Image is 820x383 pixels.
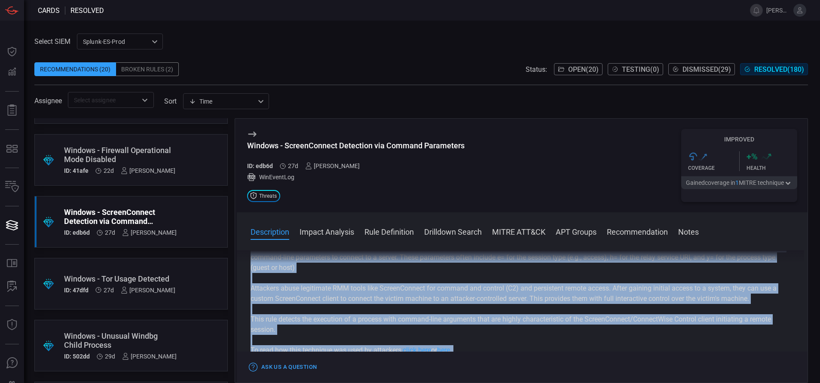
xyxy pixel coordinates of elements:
[104,167,114,174] span: Sep 14, 2025 10:47 AM
[139,94,151,106] button: Open
[34,37,70,46] label: Select SIEM
[735,179,739,186] span: 1
[70,95,137,105] input: Select assignee
[424,226,482,236] button: Drilldown Search
[681,176,797,189] button: Gainedcoverage in1MITRE technique
[300,226,354,236] button: Impact Analysis
[247,361,319,374] button: Ask Us a Question
[2,100,22,121] button: Reports
[305,162,360,169] div: [PERSON_NAME]
[437,346,450,354] a: here
[554,63,603,75] button: Open(20)
[34,62,116,76] div: Recommendations (20)
[251,314,794,335] p: This rule detects the execution of a process with command-line arguments that are highly characte...
[104,287,114,294] span: Sep 09, 2025 2:13 PM
[526,65,547,74] span: Status:
[105,353,115,360] span: Sep 07, 2025 10:22 AM
[64,353,90,360] h5: ID: 502dd
[64,167,89,174] h5: ID: 41afe
[2,315,22,335] button: Threat Intelligence
[288,162,298,169] span: Sep 09, 2025 2:15 PM
[64,229,90,236] h5: ID: edb6d
[64,331,177,349] div: Windows - Unusual Windbg Child Process
[2,62,22,83] button: Detections
[189,97,255,106] div: Time
[2,41,22,62] button: Dashboard
[688,165,739,171] div: Coverage
[116,62,179,76] div: Broken Rules (2)
[247,173,465,181] div: WinEventLog
[247,141,465,150] div: Windows - ScreenConnect Detection via Command Parameters
[164,97,177,105] label: sort
[34,97,62,105] span: Assignee
[2,177,22,197] button: Inventory
[668,63,735,75] button: Dismissed(29)
[70,6,104,15] span: resolved
[608,63,663,75] button: Testing(0)
[122,229,177,236] div: [PERSON_NAME]
[247,162,273,169] h5: ID: edb6d
[556,226,597,236] button: APT Groups
[2,276,22,297] button: ALERT ANALYSIS
[678,226,699,236] button: Notes
[121,287,175,294] div: [PERSON_NAME]
[2,353,22,374] button: Ask Us A Question
[403,346,431,354] a: click here
[622,65,659,74] span: Testing ( 0 )
[607,226,668,236] button: Recommendation
[682,65,731,74] span: Dismissed ( 29 )
[492,226,545,236] button: MITRE ATT&CK
[2,253,22,274] button: Rule Catalog
[251,226,289,236] button: Description
[2,138,22,159] button: MITRE - Detection Posture
[105,229,115,236] span: Sep 09, 2025 2:15 PM
[740,63,808,75] button: Resolved(180)
[64,274,175,283] div: Windows - Tor Usage Detected
[259,193,277,199] span: Threats
[251,283,794,304] p: Attackers abuse legitimate RMM tools like ScreenConnect for command and control (C2) and persiste...
[364,226,414,236] button: Rule Definition
[64,287,89,294] h5: ID: 47dfd
[766,7,790,14] span: [PERSON_NAME].[PERSON_NAME]
[83,37,149,46] p: Splunk-ES-Prod
[747,165,798,171] div: Health
[681,136,797,143] h5: Improved
[2,215,22,236] button: Cards
[251,345,794,355] p: To read how this technique was used by attackers, or .
[568,65,599,74] span: Open ( 20 )
[64,208,177,226] div: Windows - ScreenConnect Detection via Command Parameters
[121,167,175,174] div: [PERSON_NAME]
[64,146,175,164] div: Windows - Firewall Operational Mode Disabled
[747,151,758,162] h3: + %
[38,6,60,15] span: Cards
[754,65,804,74] span: Resolved ( 180 )
[122,353,177,360] div: [PERSON_NAME]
